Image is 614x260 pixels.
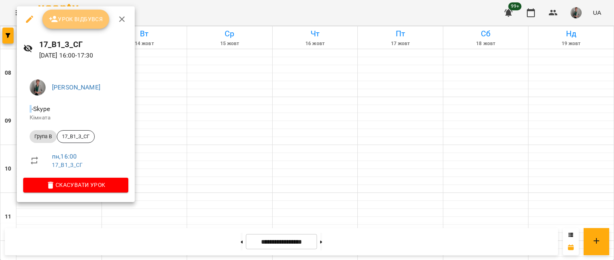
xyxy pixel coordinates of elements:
a: 17_В1_3_СГ [52,162,83,168]
img: 3acb7d247c3193edef0ecce57ed72e3e.jpeg [30,79,46,95]
div: 17_В1_3_СГ [57,130,95,143]
h6: 17_В1_3_СГ [39,38,128,51]
span: 17_В1_3_СГ [57,133,94,140]
button: Скасувати Урок [23,178,128,192]
p: Кімната [30,114,122,122]
a: пн , 16:00 [52,153,77,160]
a: [PERSON_NAME] [52,83,100,91]
span: - Skype [30,105,52,113]
span: Група В [30,133,57,140]
span: Скасувати Урок [30,180,122,190]
button: Урок відбувся [42,10,110,29]
span: Урок відбувся [49,14,103,24]
p: [DATE] 16:00 - 17:30 [39,51,128,60]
